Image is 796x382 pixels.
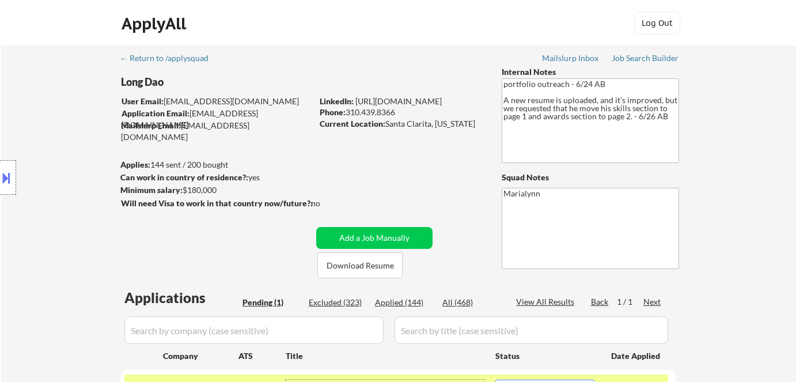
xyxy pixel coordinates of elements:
[320,107,346,117] strong: Phone:
[238,350,286,362] div: ATS
[542,54,600,65] a: Mailslurp Inbox
[122,14,189,33] div: ApplyAll
[634,12,680,35] button: Log Out
[495,345,594,366] div: Status
[242,297,300,308] div: Pending (1)
[395,316,668,344] input: Search by title (case sensitive)
[542,54,600,62] div: Mailslurp Inbox
[121,198,313,208] strong: Will need Visa to work in that country now/future?:
[612,54,679,65] a: Job Search Builder
[311,198,344,209] div: no
[442,297,500,308] div: All (468)
[612,54,679,62] div: Job Search Builder
[121,75,358,89] div: Long Dao
[611,350,662,362] div: Date Applied
[516,296,578,308] div: View All Results
[316,227,433,249] button: Add a Job Manually
[320,118,483,130] div: Santa Clarita, [US_STATE]
[317,252,403,278] button: Download Resume
[122,108,312,130] div: [EMAIL_ADDRESS][DOMAIN_NAME]
[309,297,366,308] div: Excluded (323)
[320,119,385,128] strong: Current Location:
[121,120,312,142] div: [EMAIL_ADDRESS][DOMAIN_NAME]
[355,96,442,106] a: [URL][DOMAIN_NAME]
[320,96,354,106] strong: LinkedIn:
[120,54,219,62] div: ← Return to /applysquad
[643,296,662,308] div: Next
[120,159,312,171] div: 144 sent / 200 bought
[591,296,609,308] div: Back
[163,350,238,362] div: Company
[320,107,483,118] div: 310.439.8366
[120,184,312,196] div: $180,000
[502,172,679,183] div: Squad Notes
[122,96,312,107] div: [EMAIL_ADDRESS][DOMAIN_NAME]
[124,291,238,305] div: Applications
[120,54,219,65] a: ← Return to /applysquad
[120,172,309,183] div: yes
[124,316,384,344] input: Search by company (case sensitive)
[617,296,643,308] div: 1 / 1
[286,350,484,362] div: Title
[502,66,679,78] div: Internal Notes
[375,297,433,308] div: Applied (144)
